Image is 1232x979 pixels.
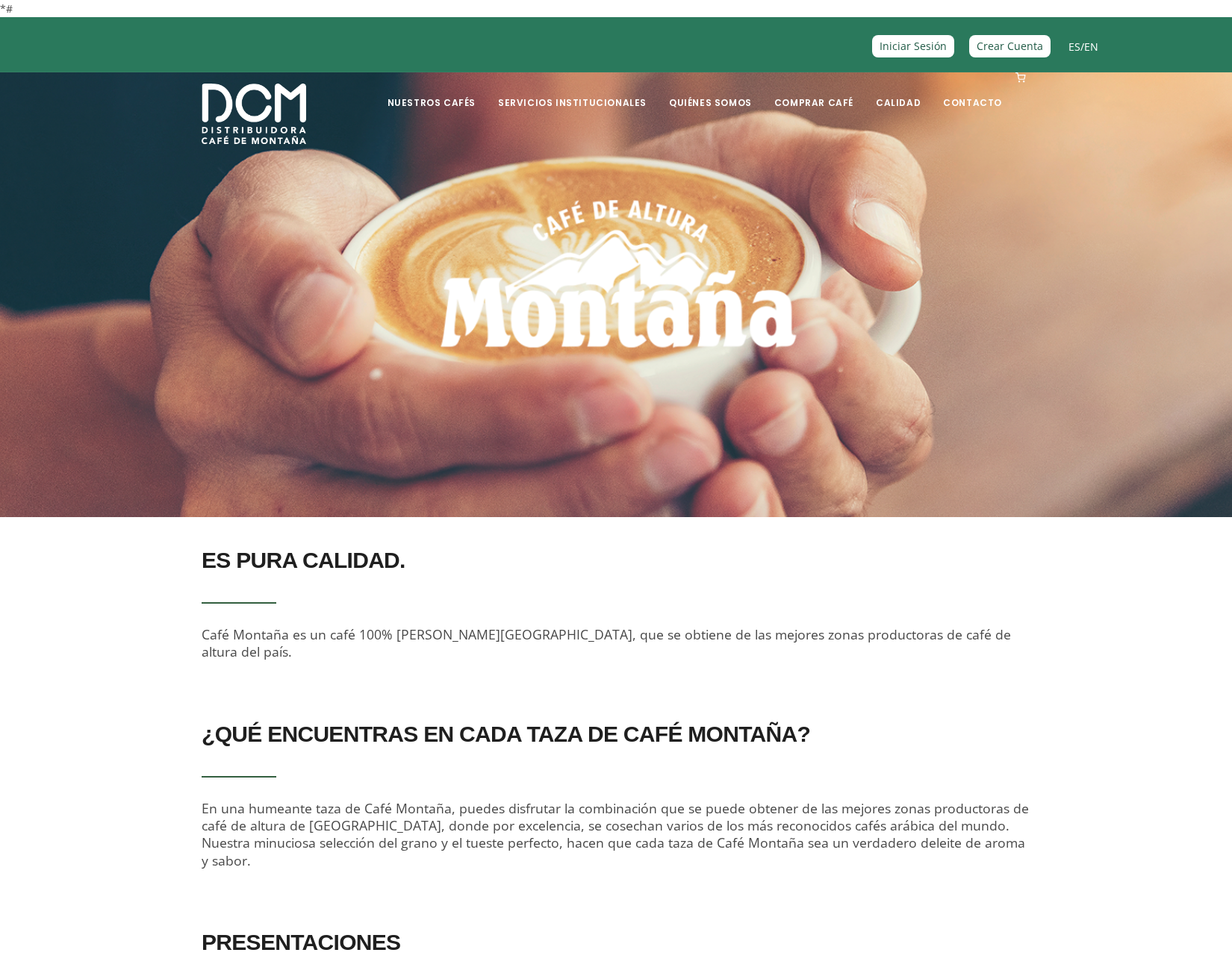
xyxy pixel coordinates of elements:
a: Quiénes Somos [660,74,761,109]
a: ES [1068,40,1080,54]
a: Servicios Institucionales [489,74,656,109]
h2: ¿QUÉ ENCUENTRAS EN CADA TAZA DE CAFÉ MONTAÑA? [202,713,1030,755]
h2: PRESENTACIONES [202,922,1030,963]
a: Nuestros Cafés [379,74,485,109]
span: Café Montaña es un café 100% [PERSON_NAME][GEOGRAPHIC_DATA], que se obtiene de las mejores zonas ... [202,625,1011,660]
a: Contacto [934,74,1011,109]
span: En una humeante taza de Café Montaña, puedes disfrutar la combinación que se puede obtener de las... [202,799,1029,834]
a: Crear Cuenta [969,35,1051,57]
span: Nuestra minuciosa selección del grano y el tueste perfecto, hacen que cada taza de Café Montaña s... [202,833,1025,869]
h2: ES PURA CALIDAD. [202,539,1030,581]
a: EN [1084,40,1098,54]
a: Iniciar Sesión [872,35,954,57]
span: / [1068,38,1098,55]
a: Calidad [867,74,930,109]
a: Comprar Café [765,74,862,109]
